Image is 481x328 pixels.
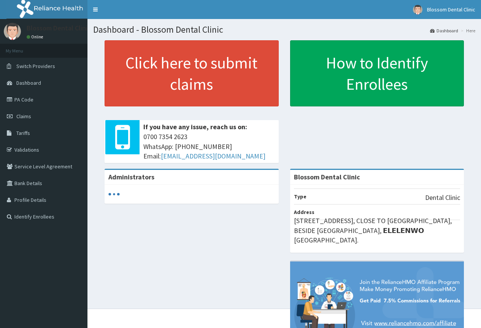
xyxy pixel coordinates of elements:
[93,25,475,35] h1: Dashboard - Blossom Dental Clinic
[161,152,265,160] a: [EMAIL_ADDRESS][DOMAIN_NAME]
[294,209,314,215] b: Address
[143,132,275,161] span: 0700 7354 2623 WhatsApp: [PHONE_NUMBER] Email:
[27,25,91,32] p: Blossom Dental Clinic
[425,193,460,203] p: Dental Clinic
[16,130,30,136] span: Tariffs
[108,173,154,181] b: Administrators
[108,189,120,200] svg: audio-loading
[294,173,360,181] strong: Blossom Dental Clinic
[4,23,21,40] img: User Image
[427,6,475,13] span: Blossom Dental Clinic
[413,5,422,14] img: User Image
[16,63,55,70] span: Switch Providers
[430,27,458,34] a: Dashboard
[294,193,306,200] b: Type
[459,27,475,34] li: Here
[16,113,31,120] span: Claims
[16,79,41,86] span: Dashboard
[27,34,45,40] a: Online
[143,122,247,131] b: If you have any issue, reach us on:
[290,40,464,106] a: How to Identify Enrollees
[105,40,279,106] a: Click here to submit claims
[294,216,460,245] p: [STREET_ADDRESS], CLOSE TO [GEOGRAPHIC_DATA], BESIDE [GEOGRAPHIC_DATA], 𝗘𝗟𝗘𝗟𝗘𝗡𝗪𝗢 [GEOGRAPHIC_DATA].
